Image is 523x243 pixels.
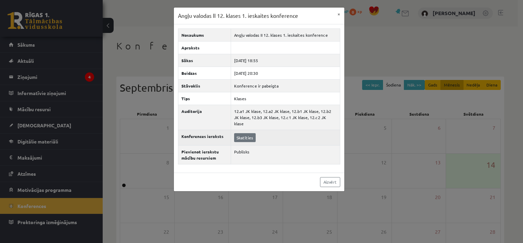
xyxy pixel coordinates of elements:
td: Publisks [231,145,340,164]
th: Tips [178,92,231,105]
th: Auditorija [178,105,231,130]
td: Klases [231,92,340,105]
th: Apraksts [178,41,231,54]
td: [DATE] 18:55 [231,54,340,67]
h3: Angļu valodas II 12. klases 1. ieskaites konference [178,12,298,20]
th: Konferences ieraksts [178,130,231,145]
th: Stāvoklis [178,79,231,92]
button: × [333,8,344,21]
td: Konference ir pabeigta [231,79,340,92]
th: Beidzas [178,67,231,79]
td: [DATE] 20:30 [231,67,340,79]
td: 12.a1 JK klase, 12.a2 JK klase, 12.b1 JK klase, 12.b2 JK klase, 12.b3 JK klase, 12.c1 JK klase, 1... [231,105,340,130]
th: Sākas [178,54,231,67]
td: Angļu valodas II 12. klases 1. ieskaites konference [231,28,340,41]
a: Skatīties [234,133,256,142]
a: Aizvērt [320,177,340,187]
th: Pievienot ierakstu mācību resursiem [178,145,231,164]
th: Nosaukums [178,28,231,41]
